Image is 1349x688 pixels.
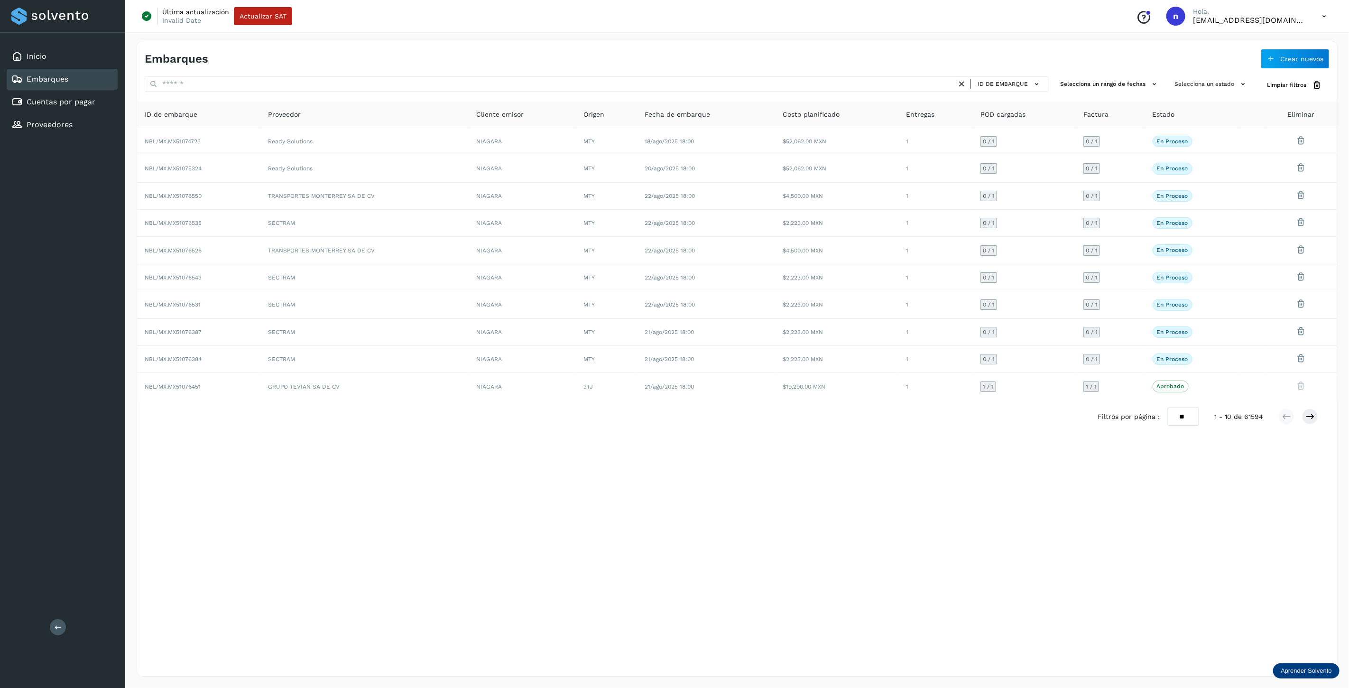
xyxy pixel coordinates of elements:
span: 0 / 1 [1086,329,1098,335]
span: 22/ago/2025 18:00 [645,220,695,226]
span: 21/ago/2025 18:00 [645,383,694,390]
span: NBL/MX.MX51076550 [145,193,202,199]
span: Eliminar [1287,110,1314,120]
button: Actualizar SAT [234,7,292,25]
span: 21/ago/2025 18:00 [645,329,694,335]
td: SECTRAM [260,210,469,237]
span: Limpiar filtros [1267,81,1306,89]
span: 0 / 1 [983,220,995,226]
span: 22/ago/2025 18:00 [645,193,695,199]
span: Proveedor [268,110,301,120]
span: 0 / 1 [983,193,995,199]
td: MTY [576,346,638,373]
span: 0 / 1 [1086,248,1098,253]
td: MTY [576,183,638,210]
button: Crear nuevos [1261,49,1330,69]
span: Factura [1083,110,1109,120]
span: NBL/MX.MX51076531 [145,301,201,308]
td: TRANSPORTES MONTERREY SA DE CV [260,237,469,264]
span: NBL/MX.MX51076543 [145,274,202,281]
td: NIAGARA [469,210,576,237]
td: $4,500.00 MXN [775,183,898,210]
p: Última actualización [162,8,229,16]
span: 0 / 1 [983,356,995,362]
td: 1 [898,237,973,264]
td: $19,290.00 MXN [775,373,898,400]
td: NIAGARA [469,291,576,318]
span: 0 / 1 [983,248,995,253]
span: Cliente emisor [476,110,524,120]
p: En proceso [1157,247,1188,253]
span: 0 / 1 [1086,166,1098,171]
div: Proveedores [7,114,118,135]
span: Estado [1153,110,1175,120]
td: $2,223.00 MXN [775,210,898,237]
td: 1 [898,346,973,373]
span: 0 / 1 [1086,356,1098,362]
span: ID de embarque [145,110,197,120]
span: Actualizar SAT [240,13,286,19]
p: niagara+prod@solvento.mx [1193,16,1307,25]
td: Ready Solutions [260,128,469,155]
p: En proceso [1157,220,1188,226]
span: 1 - 10 de 61594 [1214,412,1263,422]
td: 1 [898,319,973,346]
button: Limpiar filtros [1259,76,1330,94]
a: Embarques [27,74,68,84]
p: En proceso [1157,165,1188,172]
td: SECTRAM [260,264,469,291]
td: MTY [576,291,638,318]
td: MTY [576,264,638,291]
td: 1 [898,373,973,400]
td: MTY [576,237,638,264]
td: NIAGARA [469,128,576,155]
td: 1 [898,155,973,182]
span: 0 / 1 [1086,220,1098,226]
span: 0 / 1 [1086,139,1098,144]
span: 22/ago/2025 18:00 [645,301,695,308]
td: 1 [898,183,973,210]
span: 21/ago/2025 18:00 [645,356,694,363]
td: $2,223.00 MXN [775,264,898,291]
span: 18/ago/2025 18:00 [645,138,694,145]
span: NBL/MX.MX51076535 [145,220,202,226]
td: 1 [898,264,973,291]
span: 22/ago/2025 18:00 [645,274,695,281]
td: 1 [898,291,973,318]
span: POD cargadas [980,110,1026,120]
td: SECTRAM [260,346,469,373]
p: En proceso [1157,301,1188,308]
td: Ready Solutions [260,155,469,182]
td: 1 [898,210,973,237]
div: Embarques [7,69,118,90]
span: 0 / 1 [1086,302,1098,307]
span: 1 / 1 [1086,384,1097,390]
div: Inicio [7,46,118,67]
span: 0 / 1 [983,139,995,144]
a: Cuentas por pagar [27,97,95,106]
td: GRUPO TEVIAN SA DE CV [260,373,469,400]
span: NBL/MX.MX51075324 [145,165,202,172]
td: $2,223.00 MXN [775,291,898,318]
td: SECTRAM [260,319,469,346]
p: En proceso [1157,356,1188,363]
td: $52,062.00 MXN [775,128,898,155]
span: Filtros por página : [1098,412,1160,422]
td: TRANSPORTES MONTERREY SA DE CV [260,183,469,210]
span: 0 / 1 [983,275,995,280]
td: MTY [576,210,638,237]
p: En proceso [1157,193,1188,199]
td: NIAGARA [469,319,576,346]
td: $52,062.00 MXN [775,155,898,182]
span: Origen [583,110,604,120]
div: Aprender Solvento [1273,663,1340,679]
span: NBL/MX.MX51076387 [145,329,202,335]
span: 0 / 1 [983,329,995,335]
td: MTY [576,128,638,155]
span: Crear nuevos [1280,56,1323,62]
span: 0 / 1 [983,166,995,171]
h4: Embarques [145,52,208,66]
p: En proceso [1157,329,1188,335]
p: Hola, [1193,8,1307,16]
span: NBL/MX.MX51076384 [145,356,202,363]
